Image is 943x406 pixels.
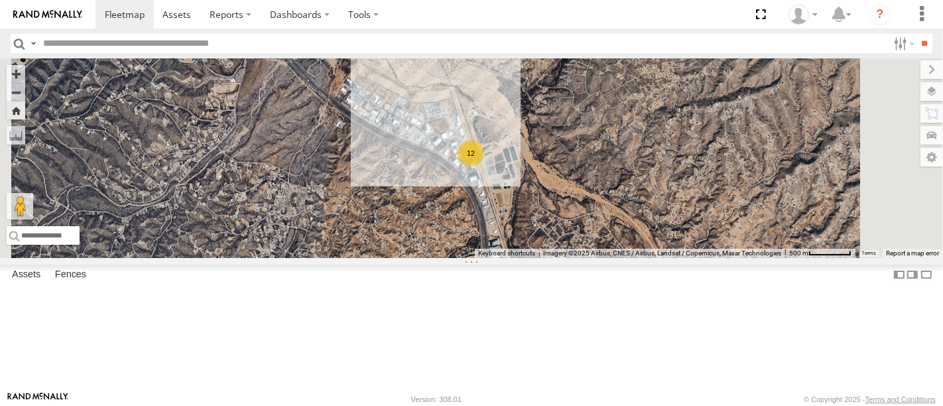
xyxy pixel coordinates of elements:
button: Drag Pegman onto the map to open Street View [7,193,33,220]
div: © Copyright 2025 - [804,395,936,403]
button: Zoom out [7,83,25,101]
label: Map Settings [920,148,943,167]
a: Terms (opens in new tab) [862,251,876,256]
button: Zoom in [7,65,25,83]
div: Jason Ham [784,5,822,25]
label: Dock Summary Table to the Left [893,265,906,284]
button: Map Scale: 500 m per 61 pixels [785,249,855,258]
span: Imagery ©2025 Airbus, CNES / Airbus, Landsat / Copernicus, Maxar Technologies [543,249,781,257]
label: Search Query [28,34,38,53]
span: 500 m [789,249,808,257]
label: Dock Summary Table to the Right [906,265,919,284]
a: Report a map error [886,249,939,257]
a: Terms and Conditions [865,395,936,403]
button: Zoom Home [7,101,25,119]
label: Fences [48,265,93,284]
div: 12 [458,140,484,167]
a: Visit our Website [7,393,68,406]
label: Search Filter Options [889,34,917,53]
button: Keyboard shortcuts [478,249,535,258]
div: Version: 308.01 [411,395,462,403]
label: Measure [7,126,25,145]
img: rand-logo.svg [13,10,82,19]
label: Hide Summary Table [920,265,933,284]
i: ? [869,4,891,25]
label: Assets [5,265,47,284]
